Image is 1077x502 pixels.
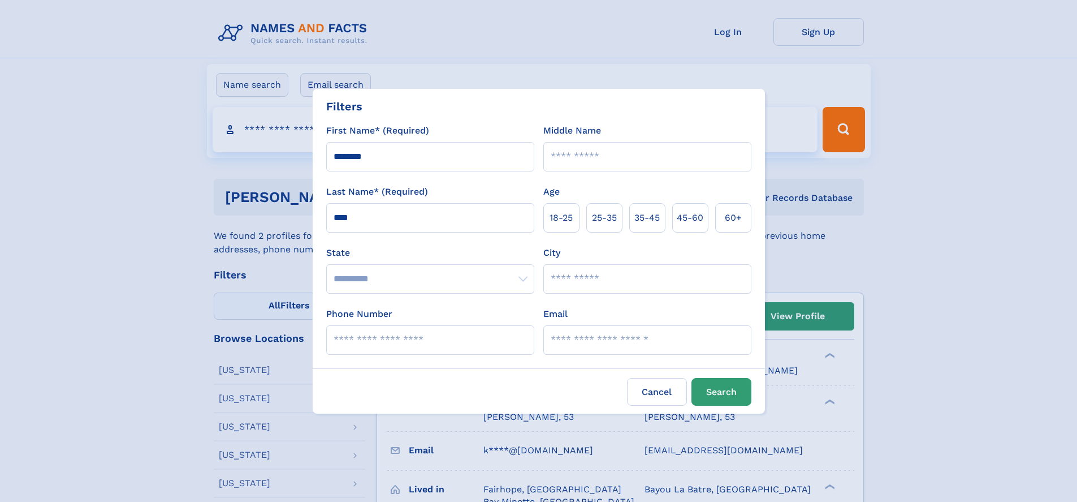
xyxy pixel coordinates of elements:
[543,185,560,199] label: Age
[543,307,568,321] label: Email
[725,211,742,225] span: 60+
[634,211,660,225] span: 35‑45
[326,185,428,199] label: Last Name* (Required)
[326,246,534,260] label: State
[543,246,560,260] label: City
[543,124,601,138] label: Middle Name
[326,98,362,115] div: Filters
[550,211,573,225] span: 18‑25
[592,211,617,225] span: 25‑35
[691,378,751,406] button: Search
[677,211,703,225] span: 45‑60
[326,307,392,321] label: Phone Number
[627,378,687,406] label: Cancel
[326,124,429,138] label: First Name* (Required)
